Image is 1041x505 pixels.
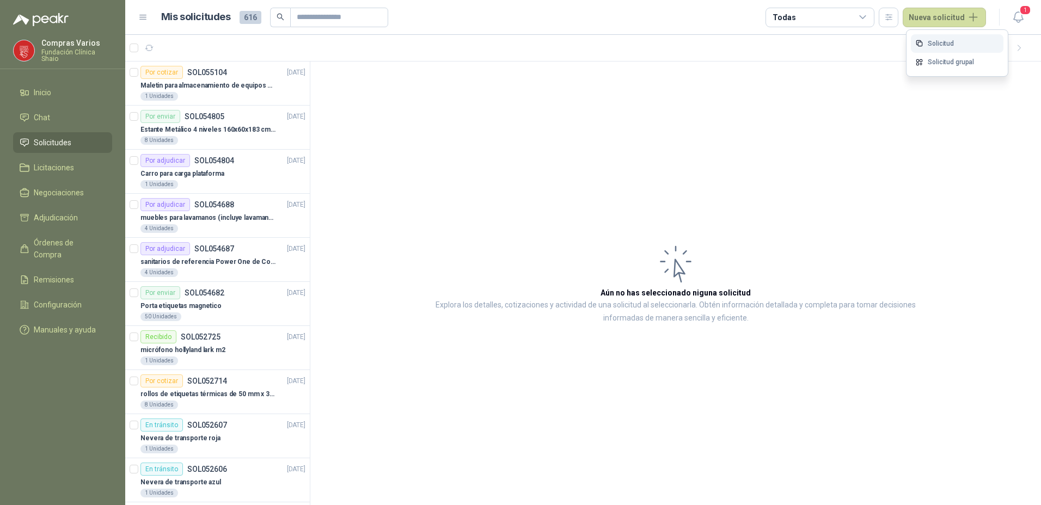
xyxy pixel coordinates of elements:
[13,82,112,103] a: Inicio
[140,257,276,267] p: sanitarios de referencia Power One de Corona
[277,13,284,21] span: search
[140,389,276,399] p: rollos de etiquetas térmicas de 50 mm x 30 mm
[13,319,112,340] a: Manuales y ayuda
[287,376,305,386] p: [DATE]
[34,274,74,286] span: Remisiones
[1019,5,1031,15] span: 1
[140,224,178,233] div: 4 Unidades
[34,187,84,199] span: Negociaciones
[903,8,986,27] button: Nueva solicitud
[125,238,310,282] a: Por adjudicarSOL054687[DATE] sanitarios de referencia Power One de Corona4 Unidades
[287,288,305,298] p: [DATE]
[181,333,221,341] p: SOL052725
[140,110,180,123] div: Por enviar
[13,294,112,315] a: Configuración
[140,268,178,277] div: 4 Unidades
[773,11,795,23] div: Todas
[240,11,261,24] span: 616
[125,458,310,502] a: En tránsitoSOL052606[DATE] Nevera de transporte azul1 Unidades
[140,345,225,355] p: micrófono hollyland lark m2
[140,286,180,299] div: Por enviar
[140,356,178,365] div: 1 Unidades
[911,53,1003,72] a: Solicitud grupal
[185,289,224,297] p: SOL054682
[14,40,34,61] img: Company Logo
[125,150,310,194] a: Por adjudicarSOL054804[DATE] Carro para carga plataforma1 Unidades
[419,299,932,325] p: Explora los detalles, cotizaciones y actividad de una solicitud al seleccionarla. Obtén informaci...
[140,242,190,255] div: Por adjudicar
[287,464,305,475] p: [DATE]
[125,282,310,326] a: Por enviarSOL054682[DATE] Porta etiquetas magnetico50 Unidades
[187,465,227,473] p: SOL052606
[140,180,178,189] div: 1 Unidades
[185,113,224,120] p: SOL054805
[140,418,183,432] div: En tránsito
[140,312,181,321] div: 50 Unidades
[140,66,183,79] div: Por cotizar
[13,207,112,228] a: Adjudicación
[287,420,305,430] p: [DATE]
[34,324,96,336] span: Manuales y ayuda
[140,401,178,409] div: 8 Unidades
[140,136,178,145] div: 8 Unidades
[125,414,310,458] a: En tránsitoSOL052607[DATE] Nevera de transporte roja1 Unidades
[125,106,310,150] a: Por enviarSOL054805[DATE] Estante Metálico 4 niveles 160x60x183 cm Fixser8 Unidades
[125,370,310,414] a: Por cotizarSOL052714[DATE] rollos de etiquetas térmicas de 50 mm x 30 mm8 Unidades
[1008,8,1028,27] button: 1
[140,92,178,101] div: 1 Unidades
[187,69,227,76] p: SOL055104
[287,244,305,254] p: [DATE]
[125,61,310,106] a: Por cotizarSOL055104[DATE] Maletin para almacenamiento de equipos medicos kits de primeros auxili...
[194,157,234,164] p: SOL054804
[140,445,178,453] div: 1 Unidades
[187,421,227,429] p: SOL052607
[13,232,112,265] a: Órdenes de Compra
[140,489,178,497] div: 1 Unidades
[34,299,82,311] span: Configuración
[287,112,305,122] p: [DATE]
[34,137,71,149] span: Solicitudes
[140,477,221,488] p: Nevera de transporte azul
[34,87,51,98] span: Inicio
[140,198,190,211] div: Por adjudicar
[34,162,74,174] span: Licitaciones
[911,34,1003,53] a: Solicitud
[13,182,112,203] a: Negociaciones
[34,237,102,261] span: Órdenes de Compra
[140,463,183,476] div: En tránsito
[140,81,276,91] p: Maletin para almacenamiento de equipos medicos kits de primeros auxilios
[34,112,50,124] span: Chat
[140,433,221,444] p: Nevera de transporte roja
[13,157,112,178] a: Licitaciones
[140,154,190,167] div: Por adjudicar
[161,9,231,25] h1: Mis solicitudes
[140,125,276,135] p: Estante Metálico 4 niveles 160x60x183 cm Fixser
[140,330,176,343] div: Recibido
[287,156,305,166] p: [DATE]
[13,107,112,128] a: Chat
[41,39,112,47] p: Compras Varios
[125,326,310,370] a: RecibidoSOL052725[DATE] micrófono hollyland lark m21 Unidades
[287,200,305,210] p: [DATE]
[194,245,234,253] p: SOL054687
[140,374,183,387] div: Por cotizar
[140,169,224,179] p: Carro para carga plataforma
[194,201,234,208] p: SOL054688
[125,194,310,238] a: Por adjudicarSOL054688[DATE] muebles para lavamanos (incluye lavamanos)4 Unidades
[41,49,112,62] p: Fundación Clínica Shaio
[13,132,112,153] a: Solicitudes
[13,269,112,290] a: Remisiones
[140,301,222,311] p: Porta etiquetas magnetico
[34,212,78,224] span: Adjudicación
[601,287,751,299] h3: Aún no has seleccionado niguna solicitud
[140,213,276,223] p: muebles para lavamanos (incluye lavamanos)
[187,377,227,385] p: SOL052714
[13,13,69,26] img: Logo peakr
[287,67,305,78] p: [DATE]
[287,332,305,342] p: [DATE]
